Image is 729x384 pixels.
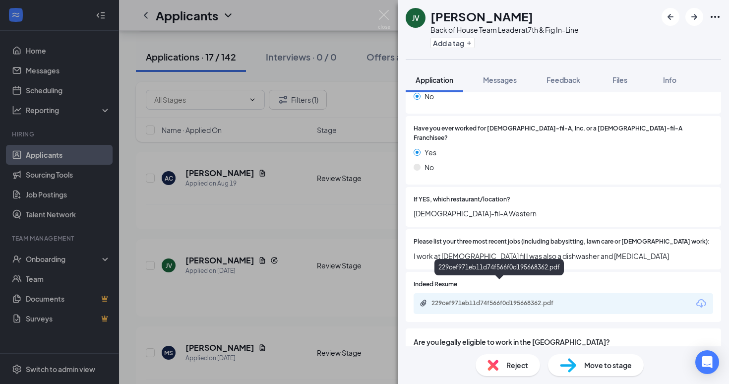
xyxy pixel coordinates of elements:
span: Feedback [547,75,580,84]
a: Paperclip229cef971eb11d74f566f0d195668362.pdf [420,299,580,309]
span: Yes [425,147,436,158]
div: Open Intercom Messenger [695,350,719,374]
h1: [PERSON_NAME] [430,8,533,25]
button: ArrowLeftNew [662,8,679,26]
button: ArrowRight [685,8,703,26]
span: If YES, which restaurant/location? [414,195,510,204]
div: JV [412,13,420,23]
span: Move to stage [584,360,632,371]
span: Have you ever worked for [DEMOGRAPHIC_DATA]-fil-A, Inc. or a [DEMOGRAPHIC_DATA]-fil-A Franchisee? [414,124,713,143]
span: Please list your three most recent jobs (including babysitting, lawn care or [DEMOGRAPHIC_DATA] w... [414,237,710,247]
span: Messages [483,75,517,84]
span: Files [612,75,627,84]
span: Application [416,75,453,84]
span: No [425,91,434,102]
svg: ArrowRight [688,11,700,23]
div: 229cef971eb11d74f566f0d195668362.pdf [434,259,564,275]
div: Back of House Team Leader at 7th & Fig In-Line [430,25,579,35]
button: PlusAdd a tag [430,38,475,48]
span: I work at [DEMOGRAPHIC_DATA] fil I was also a dishwasher and [MEDICAL_DATA] [414,251,713,261]
span: Are you legally eligible to work in the [GEOGRAPHIC_DATA]? [414,336,713,347]
span: No [425,162,434,173]
div: 229cef971eb11d74f566f0d195668362.pdf [431,299,570,307]
span: Reject [506,360,528,371]
svg: Plus [466,40,472,46]
svg: ArrowLeftNew [665,11,676,23]
span: Indeed Resume [414,280,457,289]
svg: Download [695,298,707,310]
svg: Paperclip [420,299,427,307]
span: [DEMOGRAPHIC_DATA]-fil-A Western [414,208,713,219]
svg: Ellipses [709,11,721,23]
span: Info [663,75,676,84]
